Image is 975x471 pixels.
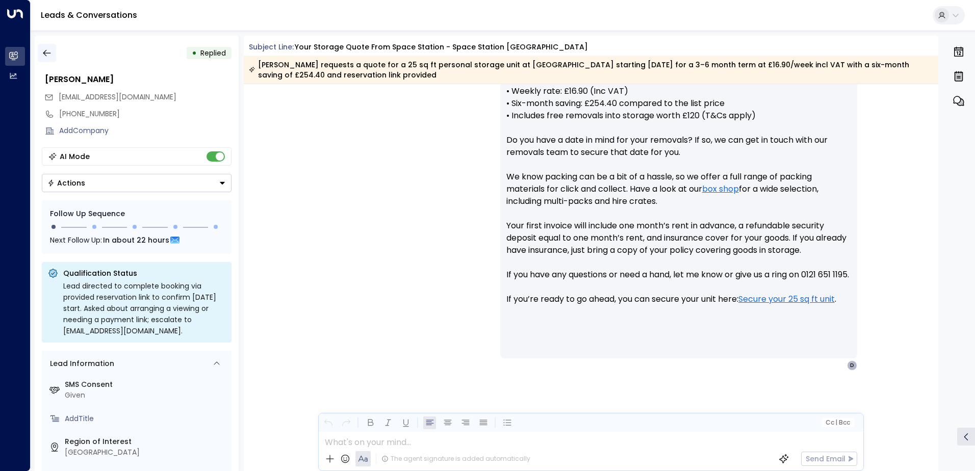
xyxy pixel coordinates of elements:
div: [PHONE_NUMBER] [59,109,232,119]
span: [EMAIL_ADDRESS][DOMAIN_NAME] [59,92,176,102]
button: Undo [322,416,335,429]
label: Region of Interest [65,436,227,447]
span: Subject Line: [249,42,294,52]
div: Given [65,390,227,401]
div: D [847,360,857,371]
div: AddCompany [59,125,232,136]
div: Follow Up Sequence [50,208,223,219]
div: [PERSON_NAME] requests a quote for a 25 sq ft personal storage unit at [GEOGRAPHIC_DATA] starting... [249,60,933,80]
p: Qualification Status [63,268,225,278]
div: Lead Information [46,358,114,369]
span: Cc Bcc [825,419,850,426]
span: In about 22 hours [103,234,169,246]
span: deejahm16@gmail.com [59,92,176,102]
button: Actions [42,174,232,192]
button: Cc|Bcc [821,418,854,428]
span: Replied [200,48,226,58]
div: Actions [47,178,85,188]
div: The agent signature is added automatically [381,454,530,463]
div: AddTitle [65,413,227,424]
div: [GEOGRAPHIC_DATA] [65,447,227,458]
a: Leads & Conversations [41,9,137,21]
div: • [192,44,197,62]
span: | [835,419,837,426]
p: Hi [PERSON_NAME], Here’s a summary of your quote for a 25 sq ft storage unit at our [GEOGRAPHIC_D... [506,24,851,318]
label: SMS Consent [65,379,227,390]
button: Redo [340,416,352,429]
div: Your storage quote from Space Station - Space Station [GEOGRAPHIC_DATA] [295,42,588,53]
a: Secure your 25 sq ft unit [738,293,835,305]
a: box shop [702,183,739,195]
div: Next Follow Up: [50,234,223,246]
div: Button group with a nested menu [42,174,232,192]
div: [PERSON_NAME] [45,73,232,86]
div: AI Mode [60,151,90,162]
div: Lead directed to complete booking via provided reservation link to confirm [DATE] start. Asked ab... [63,280,225,336]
